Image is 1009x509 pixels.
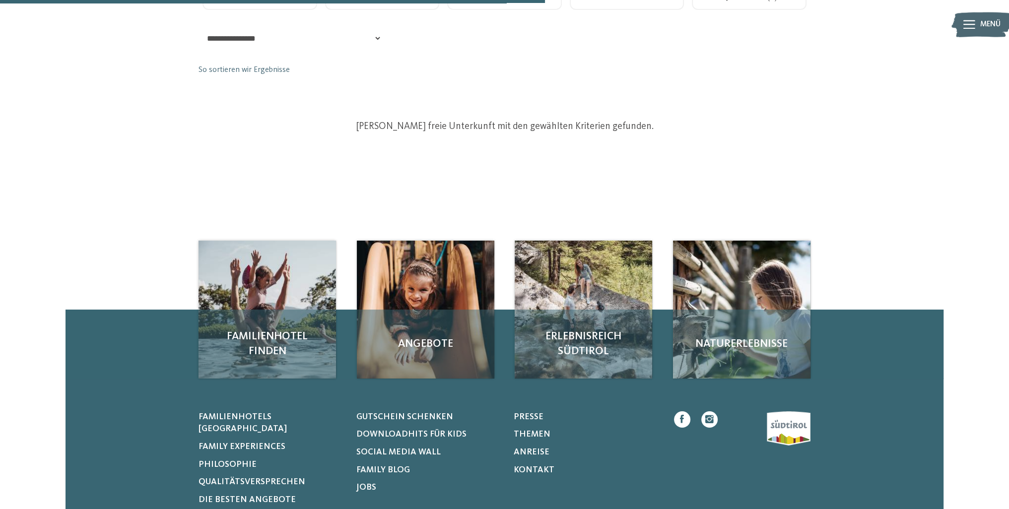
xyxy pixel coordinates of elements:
img: Buchung: Familienhotel wählen und reservieren [199,241,336,378]
div: [PERSON_NAME] freie Unterkunft mit den gewählten Kriterien gefunden. [199,120,810,133]
span: Jobs [356,483,376,492]
span: Presse [514,413,543,421]
a: Gutschein schenken [356,411,500,424]
a: Social Media Wall [356,446,500,459]
a: Buchung: Familienhotel wählen und reservieren Erlebnisreich Südtirol [515,241,652,378]
span: Kontakt [514,466,554,474]
img: Buchung: Familienhotel wählen und reservieren [357,241,494,378]
span: Familienhotel finden [209,329,325,360]
span: Family Experiences [199,443,285,451]
span: Family Blog [356,466,409,474]
span: Themen [514,430,550,439]
a: Presse [514,411,658,424]
img: Buchung: Familienhotel wählen und reservieren [673,241,810,378]
a: Family Experiences [199,441,342,453]
a: So sortieren wir Ergebnisse [199,64,290,75]
img: Buchung: Familienhotel wählen und reservieren [515,241,652,378]
a: Philosophie [199,459,342,471]
span: Familienhotels [GEOGRAPHIC_DATA] [199,413,287,434]
a: Downloadhits für Kids [356,429,500,441]
a: Kontakt [514,464,658,477]
a: Buchung: Familienhotel wählen und reservieren Angebote [357,241,494,378]
a: Themen [514,429,658,441]
span: Naturerlebnisse [684,336,800,352]
span: Die besten Angebote [199,496,296,504]
span: Angebote [368,336,483,352]
a: Family Blog [356,464,500,477]
a: Die besten Angebote [199,494,342,507]
a: Familienhotels [GEOGRAPHIC_DATA] [199,411,342,436]
a: Jobs [356,482,500,494]
a: Anreise [514,446,658,459]
a: Qualitätsversprechen [199,476,342,489]
a: Buchung: Familienhotel wählen und reservieren Naturerlebnisse [673,241,810,378]
span: Philosophie [199,460,257,469]
span: Anreise [514,448,549,456]
span: Qualitätsversprechen [199,478,305,486]
span: Erlebnisreich Südtirol [526,329,641,360]
span: Social Media Wall [356,448,440,456]
span: Downloadhits für Kids [356,430,466,439]
a: Buchung: Familienhotel wählen und reservieren Familienhotel finden [199,241,336,378]
span: Gutschein schenken [356,413,453,421]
